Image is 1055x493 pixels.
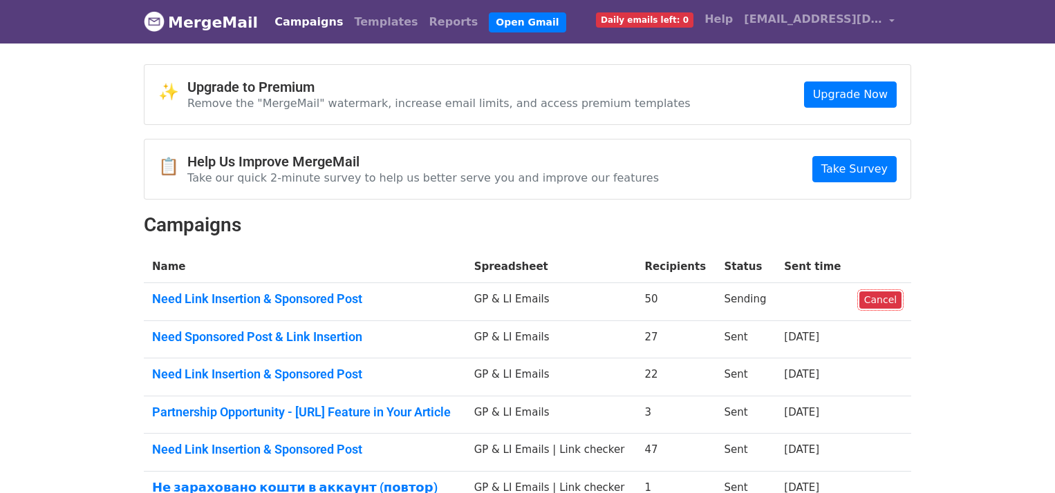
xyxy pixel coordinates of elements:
[716,320,776,358] td: Sent
[187,153,659,170] h4: Help Us Improve MergeMail
[144,8,258,37] a: MergeMail
[424,8,484,36] a: Reports
[187,96,691,110] p: Remove the "MergeMail" watermark, increase email limits, and access premium templates
[738,6,900,38] a: [EMAIL_ADDRESS][DOMAIN_NAME]
[637,434,716,472] td: 47
[489,12,566,32] a: Open Gmail
[784,331,819,343] a: [DATE]
[812,156,897,182] a: Take Survey
[269,8,348,36] a: Campaigns
[187,171,659,185] p: Take our quick 2-minute survey to help us better serve you and improve our features
[804,81,897,108] a: Upgrade Now
[699,6,738,33] a: Help
[144,213,911,237] h2: Campaigns
[596,12,693,28] span: Daily emails left: 0
[144,11,165,32] img: MergeMail logo
[466,251,637,283] th: Spreadsheet
[158,82,187,102] span: ✨
[187,79,691,95] h4: Upgrade to Premium
[637,251,716,283] th: Recipients
[466,396,637,434] td: GP & LI Emails
[637,358,716,396] td: 22
[716,396,776,434] td: Sent
[859,291,902,309] a: Cancel
[152,367,458,382] a: Need Link Insertion & Sponsored Post
[784,443,819,456] a: [DATE]
[152,329,458,345] a: Need Sponsored Post & Link Insertion
[158,157,187,177] span: 📋
[716,434,776,472] td: Sent
[348,8,423,36] a: Templates
[144,251,466,283] th: Name
[637,320,716,358] td: 27
[590,6,699,33] a: Daily emails left: 0
[466,358,637,396] td: GP & LI Emails
[716,283,776,321] td: Sending
[152,291,458,307] a: Need Link Insertion & Sponsored Post
[466,283,637,321] td: GP & LI Emails
[784,368,819,380] a: [DATE]
[716,251,776,283] th: Status
[466,434,637,472] td: GP & LI Emails | Link checker
[637,396,716,434] td: 3
[716,358,776,396] td: Sent
[776,251,850,283] th: Sent time
[152,442,458,457] a: Need Link Insertion & Sponsored Post
[784,406,819,418] a: [DATE]
[466,320,637,358] td: GP & LI Emails
[637,283,716,321] td: 50
[152,405,458,420] a: Partnership Opportunity - [URL] Feature in Your Article
[744,11,882,28] span: [EMAIL_ADDRESS][DOMAIN_NAME]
